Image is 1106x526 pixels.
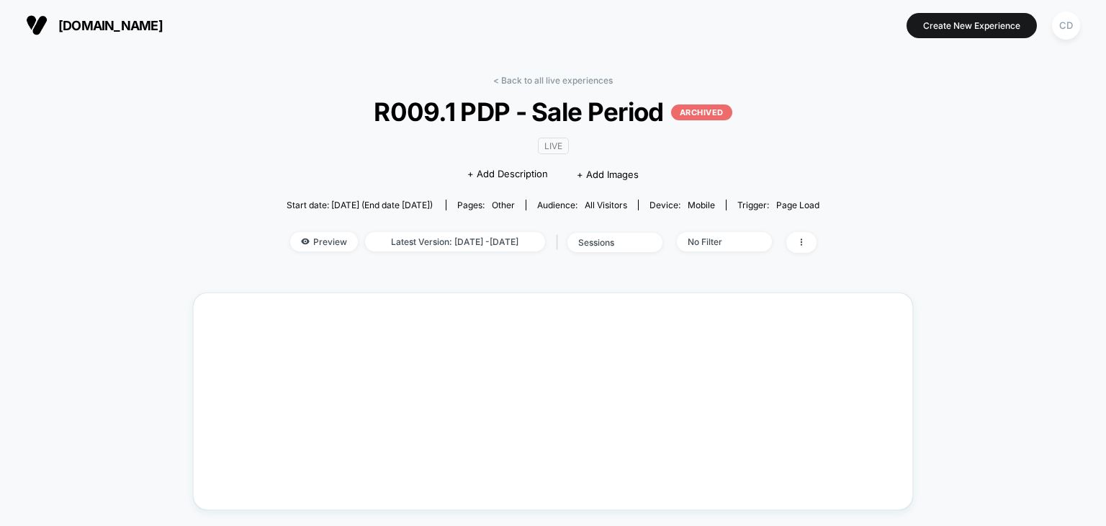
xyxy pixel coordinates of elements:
div: sessions [578,237,636,248]
div: Trigger: [737,200,819,210]
span: + Add Images [577,169,639,180]
p: ARCHIVED [671,104,732,120]
span: Page Load [776,200,819,210]
div: Pages: [457,200,515,210]
span: Start date: [DATE] (End date [DATE]) [287,200,433,210]
span: Preview [290,232,358,251]
span: R009.1 PDP - Sale Period [313,97,793,127]
span: mobile [688,200,715,210]
div: No Filter [688,236,745,247]
div: CD [1052,12,1080,40]
span: Device: [638,200,726,210]
div: Audience: [537,200,627,210]
span: Latest Version: [DATE] - [DATE] [365,232,545,251]
span: | [552,232,567,253]
span: other [492,200,515,210]
span: + Add Description [467,167,548,182]
span: LIVE [538,138,569,154]
span: [DOMAIN_NAME] [58,18,163,33]
img: Visually logo [26,14,48,36]
button: CD [1048,11,1084,40]
button: Create New Experience [907,13,1037,38]
a: < Back to all live experiences [493,75,613,86]
button: [DOMAIN_NAME] [22,14,167,37]
span: All Visitors [585,200,627,210]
